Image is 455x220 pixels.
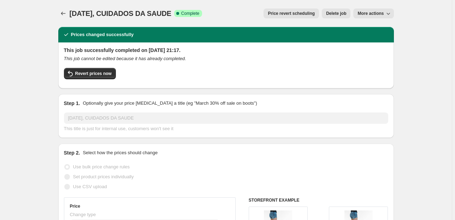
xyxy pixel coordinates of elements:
[357,11,384,16] span: More actions
[64,100,80,107] h2: Step 1.
[64,126,173,131] span: This title is just for internal use, customers won't see it
[181,11,199,16] span: Complete
[268,11,315,16] span: Price revert scheduling
[64,47,388,54] h2: This job successfully completed on [DATE] 21:17.
[326,11,346,16] span: Delete job
[71,31,134,38] h2: Prices changed successfully
[58,8,68,18] button: Price change jobs
[73,164,130,169] span: Use bulk price change rules
[64,149,80,156] h2: Step 2.
[249,197,388,203] h6: STOREFRONT EXAMPLE
[73,184,107,189] span: Use CSV upload
[70,10,171,17] span: [DATE], CUIDADOS DA SAUDE
[64,112,388,124] input: 30% off holiday sale
[83,100,257,107] p: Optionally give your price [MEDICAL_DATA] a title (eg "March 30% off sale on boots")
[75,71,112,76] span: Revert prices now
[353,8,394,18] button: More actions
[322,8,350,18] button: Delete job
[64,68,116,79] button: Revert prices now
[73,174,134,179] span: Set product prices individually
[83,149,158,156] p: Select how the prices should change
[70,203,80,209] h3: Price
[264,8,319,18] button: Price revert scheduling
[70,212,96,217] span: Change type
[64,56,186,61] i: This job cannot be edited because it has already completed.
